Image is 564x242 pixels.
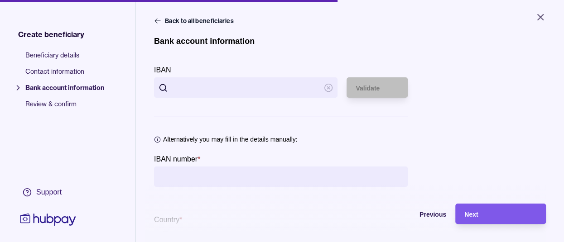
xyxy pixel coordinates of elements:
[419,211,446,218] span: Previous
[154,16,236,25] button: Back to all beneficiaries
[154,155,198,163] p: IBAN number
[154,64,171,75] label: IBAN
[154,66,171,74] p: IBAN
[36,187,62,197] div: Support
[159,166,403,187] input: IBAN number
[25,51,104,67] span: Beneficiary details
[18,183,78,202] a: Support
[172,77,319,98] input: IBAN
[524,7,557,27] button: Close
[18,29,84,40] span: Create beneficiary
[464,211,478,218] span: Next
[455,204,546,224] button: Next
[25,100,104,116] span: Review & confirm
[356,204,446,224] button: Previous
[154,36,255,46] h1: Bank account information
[356,85,380,92] span: Validate
[347,77,408,98] button: Validate
[154,153,200,164] label: IBAN number
[163,134,297,144] p: Alternatively you may fill in the details manually:
[25,83,104,100] span: Bank account information
[25,67,104,83] span: Contact information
